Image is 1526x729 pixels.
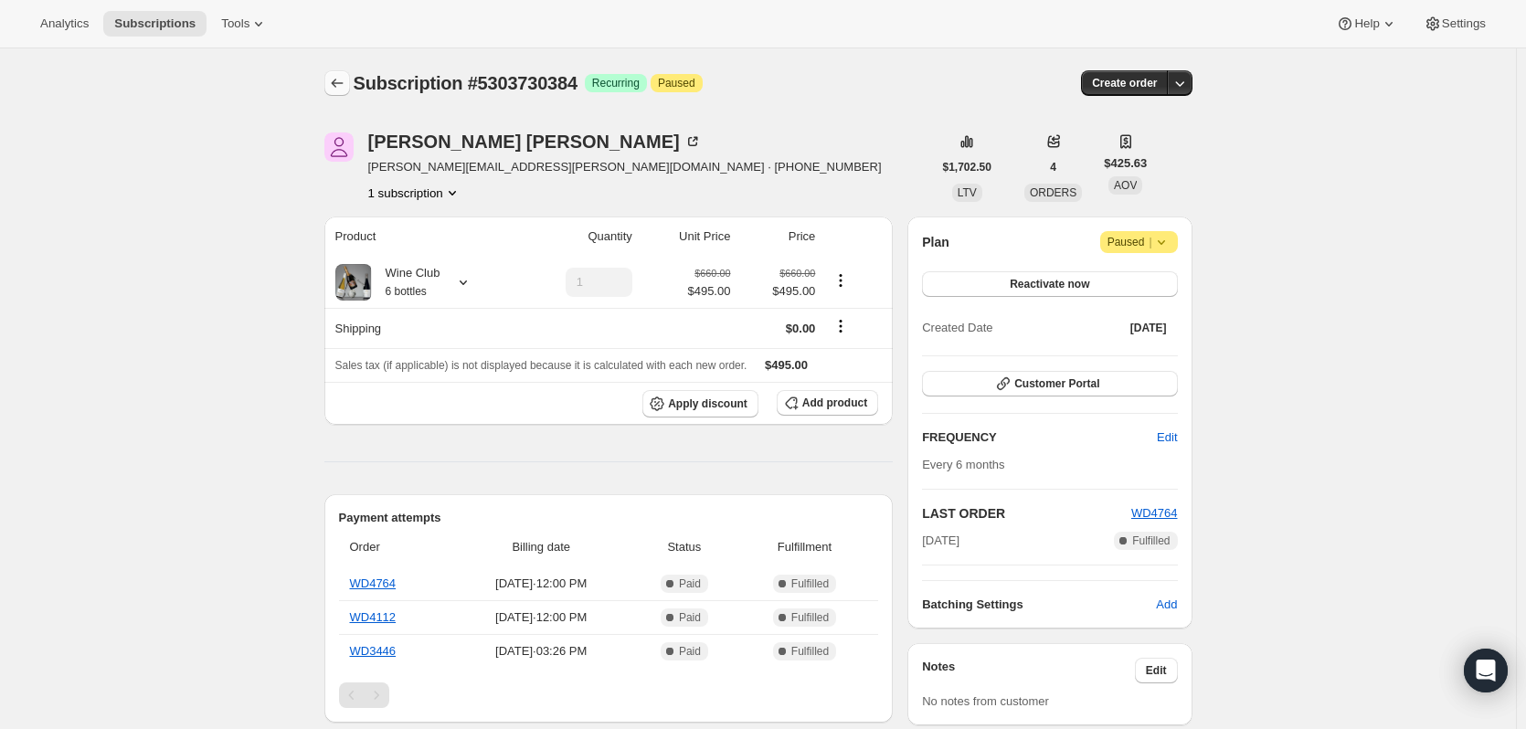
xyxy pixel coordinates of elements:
span: $495.00 [687,282,730,301]
span: Help [1354,16,1379,31]
a: WD4112 [350,610,397,624]
span: Paid [679,610,701,625]
span: Every 6 months [922,458,1004,471]
a: WD4764 [350,576,397,590]
div: [PERSON_NAME] [PERSON_NAME] [368,132,702,151]
span: Sales tax (if applicable) is not displayed because it is calculated with each new order. [335,359,747,372]
button: Settings [1413,11,1497,37]
span: Fulfilled [791,576,829,591]
span: | [1149,235,1151,249]
button: Create order [1081,70,1168,96]
span: LTV [958,186,977,199]
button: Reactivate now [922,271,1177,297]
button: Tools [210,11,279,37]
span: Kim Durbin-Brims [324,132,354,162]
th: Quantity [515,217,638,257]
span: Analytics [40,16,89,31]
span: ORDERS [1030,186,1076,199]
small: $660.00 [694,268,730,279]
button: Subscriptions [324,70,350,96]
button: Edit [1135,658,1178,683]
small: $660.00 [779,268,815,279]
span: Fulfilled [1132,534,1170,548]
th: Shipping [324,308,515,348]
div: Open Intercom Messenger [1464,649,1508,692]
span: Subscription #5303730384 [354,73,578,93]
h2: Payment attempts [339,509,879,527]
span: [DATE] · 12:00 PM [455,575,627,593]
span: $495.00 [741,282,815,301]
button: $1,702.50 [932,154,1002,180]
a: WD4764 [1131,506,1178,520]
span: Edit [1146,663,1167,678]
span: Paid [679,576,701,591]
h2: LAST ORDER [922,504,1131,523]
span: Status [638,538,731,556]
button: Add [1145,590,1188,619]
span: [PERSON_NAME][EMAIL_ADDRESS][PERSON_NAME][DOMAIN_NAME] · [PHONE_NUMBER] [368,158,882,176]
span: Subscriptions [114,16,196,31]
span: Reactivate now [1010,277,1089,291]
div: Wine Club [372,264,440,301]
span: Add product [802,396,867,410]
button: Product actions [368,184,461,202]
span: Recurring [592,76,640,90]
h2: FREQUENCY [922,428,1157,447]
button: Product actions [826,270,855,291]
span: Paused [1107,233,1171,251]
span: $425.63 [1104,154,1147,173]
span: AOV [1114,179,1137,192]
span: Create order [1092,76,1157,90]
span: $495.00 [765,358,808,372]
button: Help [1325,11,1408,37]
button: Shipping actions [826,316,855,336]
button: Add product [777,390,878,416]
span: Customer Portal [1014,376,1099,391]
span: Billing date [455,538,627,556]
span: $0.00 [786,322,816,335]
span: Add [1156,596,1177,614]
span: Paid [679,644,701,659]
span: [DATE] · 03:26 PM [455,642,627,660]
a: WD3446 [350,644,397,658]
button: Edit [1146,423,1188,452]
button: 4 [1039,154,1067,180]
span: [DATE] [922,532,959,550]
th: Product [324,217,515,257]
button: Customer Portal [922,371,1177,396]
span: Fulfillment [742,538,867,556]
img: product img [335,264,372,301]
button: WD4764 [1131,504,1178,523]
button: Apply discount [642,390,758,417]
span: $1,702.50 [943,160,991,174]
small: 6 bottles [386,285,427,298]
h3: Notes [922,658,1135,683]
h2: Plan [922,233,949,251]
span: 4 [1050,160,1056,174]
span: Apply discount [668,396,747,411]
span: [DATE] · 12:00 PM [455,608,627,627]
span: Paused [658,76,695,90]
span: Fulfilled [791,644,829,659]
span: [DATE] [1130,321,1167,335]
span: Tools [221,16,249,31]
span: No notes from customer [922,694,1049,708]
nav: Pagination [339,682,879,708]
button: Subscriptions [103,11,207,37]
button: [DATE] [1119,315,1178,341]
span: Settings [1442,16,1486,31]
span: Created Date [922,319,992,337]
th: Order [339,527,450,567]
span: Edit [1157,428,1177,447]
th: Price [736,217,821,257]
button: Analytics [29,11,100,37]
th: Unit Price [638,217,737,257]
h6: Batching Settings [922,596,1156,614]
span: Fulfilled [791,610,829,625]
